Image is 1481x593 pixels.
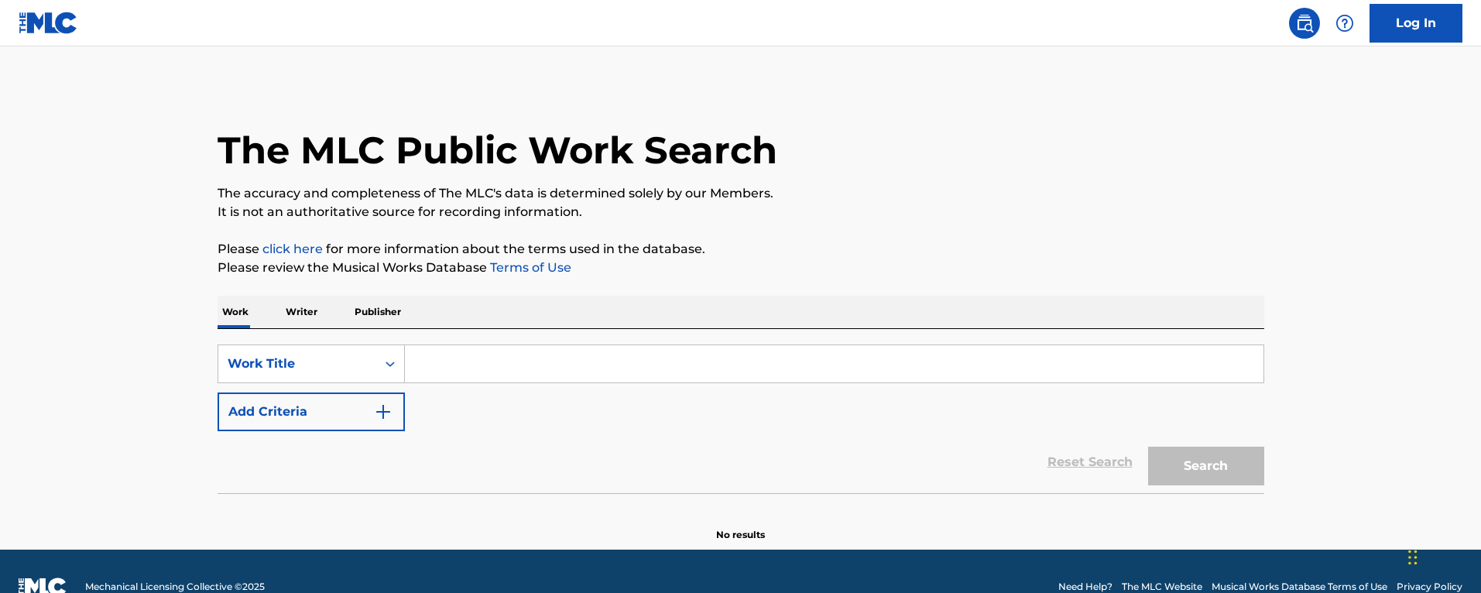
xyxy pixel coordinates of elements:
form: Search Form [218,344,1264,493]
p: Work [218,296,253,328]
iframe: Chat Widget [1404,519,1481,593]
p: Please for more information about the terms used in the database. [218,240,1264,259]
div: Work Title [228,355,367,373]
p: Please review the Musical Works Database [218,259,1264,277]
button: Add Criteria [218,392,405,431]
div: Drag [1408,534,1418,581]
p: Writer [281,296,322,328]
h1: The MLC Public Work Search [218,127,777,173]
a: Log In [1370,4,1462,43]
div: Help [1329,8,1360,39]
a: click here [262,242,323,256]
p: No results [716,509,765,542]
img: help [1335,14,1354,33]
a: Terms of Use [487,260,571,275]
img: search [1295,14,1314,33]
a: Public Search [1289,8,1320,39]
img: 9d2ae6d4665cec9f34b9.svg [374,403,393,421]
img: MLC Logo [19,12,78,34]
p: It is not an authoritative source for recording information. [218,203,1264,221]
p: The accuracy and completeness of The MLC's data is determined solely by our Members. [218,184,1264,203]
p: Publisher [350,296,406,328]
